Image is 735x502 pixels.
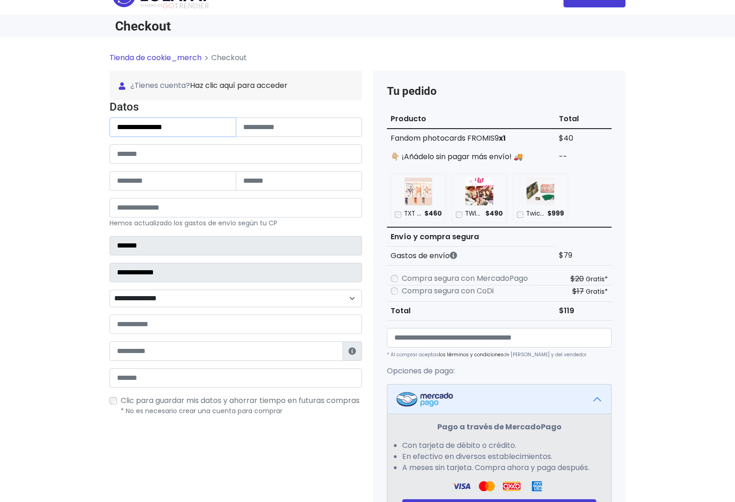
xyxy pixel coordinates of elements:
[402,451,596,462] li: En efectivo en diversos establecimientos.
[527,178,554,205] img: Twice - WITH YOU-TH MONOGRAFTH
[453,481,470,492] img: Visa Logo
[485,209,503,218] span: $490
[121,395,360,406] span: Clic para guardar mis datos y ahorrar tiempo en futuras compras
[387,246,555,265] th: Gastos de envío
[478,481,496,492] img: Visa Logo
[570,273,584,284] s: $20
[115,19,362,34] h1: Checkout
[526,209,545,218] p: Twice - WITH YOU-TH MONOGRAFTH
[555,129,612,148] td: $40
[110,52,625,71] nav: breadcrumb
[404,178,432,205] img: TXT - TOMORROW RANDOM
[424,209,442,218] span: $460
[387,129,555,148] td: Fandom photocards FROMIS9
[141,2,209,10] span: TRENDIER
[402,273,528,284] label: Compra segura con MercadoPago
[437,421,562,432] strong: Pago a través de MercadoPago
[555,110,612,129] th: Total
[202,52,247,63] li: Checkout
[387,110,555,129] th: Producto
[119,80,353,91] span: ¿Tienes cuenta?
[402,462,596,473] li: A meses sin tarjeta. Compra ahora y paga después.
[387,301,555,320] th: Total
[387,85,612,98] h4: Tu pedido
[586,274,608,284] small: Gratis*
[190,80,288,91] a: Haz clic aquí para acceder
[387,227,555,247] th: Envío y compra segura
[162,0,174,11] span: GO
[349,347,356,355] i: Estafeta lo usará para ponerse en contacto en caso de tener algún problema con el envío
[503,481,521,492] img: Oxxo Logo
[141,3,162,8] span: POWERED BY
[439,351,503,358] a: los términos y condiciones
[387,351,612,358] p: * Al comprar aceptas de [PERSON_NAME] y del vendedor
[555,148,612,166] td: --
[465,209,483,218] p: TWICE - THE STORY BEGINS
[555,301,612,320] td: $119
[547,209,564,218] span: $999
[110,100,362,114] h4: Datos
[404,209,422,218] p: TXT - TOMORROW RANDOM
[110,218,277,228] small: Hemos actualizado los gastos de envío según tu CP
[465,178,493,205] img: TWICE - THE STORY BEGINS
[121,406,362,416] p: * No es necesario crear una cuenta para comprar
[387,148,555,166] td: 👇🏼 ¡Añádelo sin pagar más envío! 🚚
[528,481,545,492] img: Amex Logo
[499,133,506,143] strong: x1
[110,52,202,63] a: Tienda de cookie_merch
[402,285,494,297] label: Compra segura con CoDi
[555,246,612,265] td: $79
[450,252,457,259] i: Los gastos de envío dependen de códigos postales. ¡Te puedes llevar más productos en un solo envío !
[572,286,584,297] s: $17
[586,287,608,296] small: Gratis*
[387,366,612,377] p: Opciones de pago:
[402,440,596,451] li: Con tarjeta de débito o crédito.
[397,392,453,407] img: Mercadopago Logo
